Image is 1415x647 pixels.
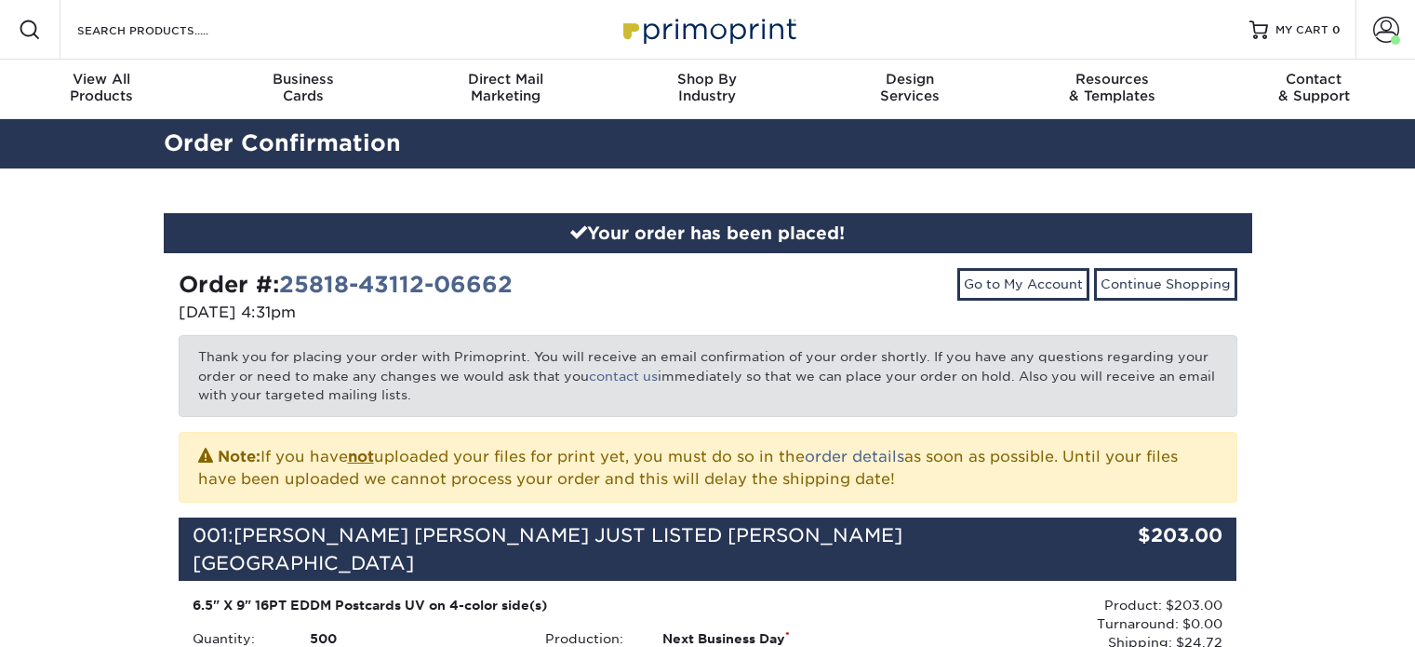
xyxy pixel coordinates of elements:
[607,71,808,88] span: Shop By
[202,71,404,88] span: Business
[193,524,902,574] span: [PERSON_NAME] [PERSON_NAME] JUST LISTED [PERSON_NAME][GEOGRAPHIC_DATA]
[202,60,404,119] a: BusinessCards
[179,271,513,298] strong: Order #:
[218,448,260,465] strong: Note:
[405,60,607,119] a: Direct MailMarketing
[808,71,1010,104] div: Services
[1010,71,1212,88] span: Resources
[1213,60,1415,119] a: Contact& Support
[75,19,257,41] input: SEARCH PRODUCTS.....
[607,71,808,104] div: Industry
[405,71,607,88] span: Direct Mail
[607,60,808,119] a: Shop ByIndustry
[405,71,607,104] div: Marketing
[348,448,374,465] b: not
[279,271,513,298] a: 25818-43112-06662
[164,213,1252,254] div: Your order has been placed!
[808,71,1010,88] span: Design
[1213,71,1415,88] span: Contact
[179,518,1061,581] div: 001:
[808,60,1010,119] a: DesignServices
[179,302,694,324] p: [DATE] 4:31pm
[1332,23,1341,36] span: 0
[150,127,1266,161] h2: Order Confirmation
[957,268,1089,300] a: Go to My Account
[589,369,658,384] a: contact us
[805,448,904,465] a: order details
[1061,518,1237,581] div: $203.00
[1094,268,1237,300] a: Continue Shopping
[1010,60,1212,119] a: Resources& Templates
[1275,22,1328,38] span: MY CART
[202,71,404,104] div: Cards
[193,596,871,614] div: 6.5" X 9" 16PT EDDM Postcards UV on 4-color side(s)
[615,9,801,49] img: Primoprint
[179,335,1237,416] p: Thank you for placing your order with Primoprint. You will receive an email confirmation of your ...
[1213,71,1415,104] div: & Support
[1010,71,1212,104] div: & Templates
[198,444,1218,491] p: If you have uploaded your files for print yet, you must do so in the as soon as possible. Until y...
